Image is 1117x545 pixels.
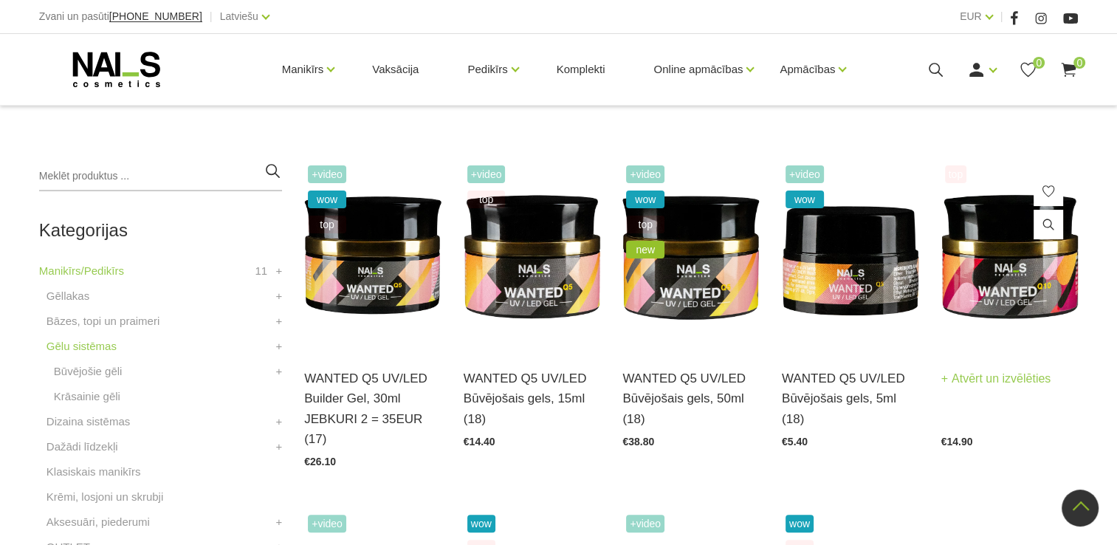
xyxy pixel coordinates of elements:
a: Latviešu [220,7,258,25]
input: Meklēt produktus ... [39,162,282,191]
span: +Video [626,165,664,183]
span: +Video [308,165,346,183]
a: Manikīrs/Pedikīrs [39,262,124,280]
span: [PHONE_NUMBER] [109,10,202,22]
img: Gels WANTED NAILS cosmetics tehniķu komanda ir radījusi gelu, kas ilgi jau ir katra meistara mekl... [304,162,441,350]
a: Gēlu sistēmas [47,337,117,355]
a: Bāzes, topi un praimeri [47,312,159,330]
span: +Video [467,165,506,183]
a: Dažādi līdzekļi [47,438,118,456]
span: +Video [626,515,664,532]
a: Krāsainie gēli [54,388,120,405]
span: top [467,191,506,208]
a: WANTED Q5 UV/LED Būvējošais gels, 5ml (18) [782,369,919,429]
span: top [626,216,664,233]
span: €14.40 [464,436,495,448]
h2: Kategorijas [39,221,282,240]
span: wow [308,191,346,208]
a: + [275,287,282,305]
a: WANTED Q5 UV/LED Būvējošais gels, 50ml (18) [622,369,760,429]
span: | [1000,7,1003,26]
a: + [275,312,282,330]
a: Aksesuāri, piederumi [47,513,150,531]
a: EUR [960,7,982,25]
a: Dizaina sistēmas [47,413,130,431]
a: Apmācības [780,40,835,99]
a: Krēmi, losjoni un skrubji [47,488,163,506]
a: + [275,337,282,355]
span: 0 [1033,57,1045,69]
a: Komplekti [545,34,617,105]
a: 0 [1059,61,1078,79]
div: Zvani un pasūti [39,7,202,26]
span: €38.80 [622,436,654,448]
span: wow [626,191,664,208]
a: 0 [1019,61,1037,79]
a: + [275,513,282,531]
span: top [308,216,346,233]
span: wow [786,191,824,208]
span: new [626,241,664,258]
a: + [275,262,282,280]
a: Manikīrs [282,40,324,99]
span: top [945,165,966,183]
span: wow [786,515,814,532]
a: Pedikīrs [467,40,507,99]
a: Būvējošie gēli [54,363,123,380]
a: + [275,438,282,456]
img: Gels WANTED NAILS cosmetics tehniķu komanda ir radījusi gelu, kas ilgi jau ir katra meistara mekl... [782,162,919,350]
a: [PHONE_NUMBER] [109,11,202,22]
span: €5.40 [782,436,808,448]
a: Online apmācības [653,40,743,99]
a: Vaksācija [360,34,430,105]
a: + [275,363,282,380]
span: +Video [786,165,824,183]
a: WANTED Q5 UV/LED Builder Gel, 30ml JEBKURI 2 = 35EUR (17) [304,369,441,449]
img: Gels WANTED NAILS cosmetics tehniķu komanda ir radījusi gelu, kas ilgi jau ir katra meistara mekl... [941,162,1079,350]
span: +Video [308,515,346,532]
a: + [275,413,282,431]
span: €14.90 [941,436,973,448]
span: | [210,7,213,26]
span: 0 [1073,57,1085,69]
img: Gels WANTED NAILS cosmetics tehniķu komanda ir radījusi gelu, kas ilgi jau ir katra meistara mekl... [622,162,760,350]
img: Gels WANTED NAILS cosmetics tehniķu komanda ir radījusi gelu, kas ilgi jau ir katra meistara mekl... [464,162,601,350]
a: Atvērt un izvēlēties [941,369,1051,389]
span: wow [467,515,495,532]
span: 11 [255,262,267,280]
span: €26.10 [304,456,336,467]
a: Gēllakas [47,287,89,305]
a: WANTED Q5 UV/LED Būvējošais gels, 15ml (18) [464,369,601,429]
a: Klasiskais manikīrs [47,463,141,481]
